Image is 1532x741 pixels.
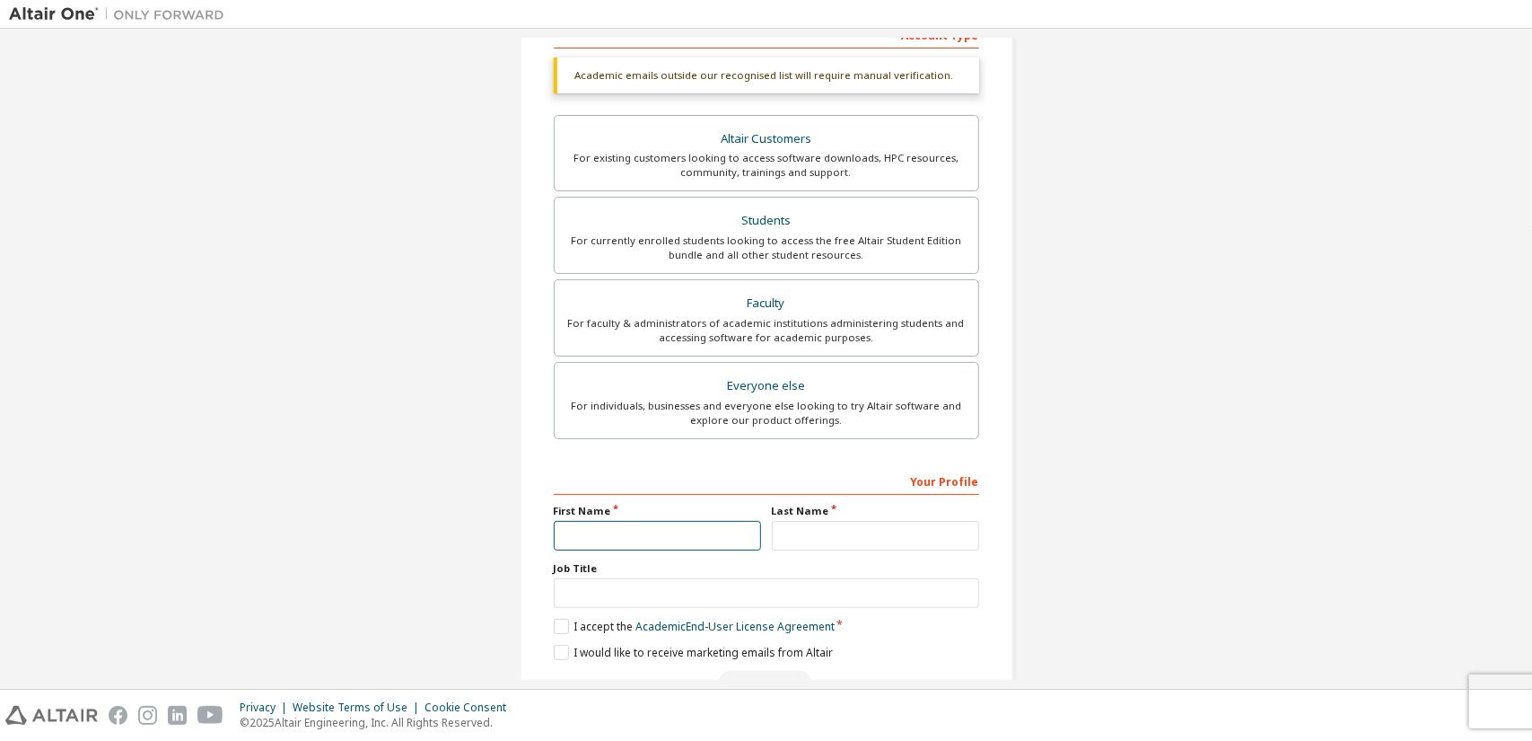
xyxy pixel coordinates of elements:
[425,701,517,715] div: Cookie Consent
[554,57,979,93] div: Academic emails outside our recognised list will require manual verification.
[554,561,979,576] label: Job Title
[554,671,979,698] div: Please wait while checking email ...
[554,504,761,518] label: First Name
[109,706,127,725] img: facebook.svg
[554,466,979,495] div: Your Profile
[565,234,967,262] div: For currently enrolled students looking to access the free Altair Student Edition bundle and all ...
[293,701,425,715] div: Website Terms of Use
[565,374,967,399] div: Everyone else
[240,715,517,730] p: © 2025 Altair Engineering, Inc. All Rights Reserved.
[772,504,979,518] label: Last Name
[565,151,967,180] div: For existing customers looking to access software downloads, HPC resources, community, trainings ...
[565,291,967,316] div: Faculty
[9,5,233,23] img: Altair One
[5,706,98,725] img: altair_logo.svg
[168,706,187,725] img: linkedin.svg
[565,127,967,152] div: Altair Customers
[565,316,967,345] div: For faculty & administrators of academic institutions administering students and accessing softwa...
[554,645,833,660] label: I would like to receive marketing emails from Altair
[240,701,293,715] div: Privacy
[138,706,157,725] img: instagram.svg
[554,619,835,634] label: I accept the
[565,399,967,428] div: For individuals, businesses and everyone else looking to try Altair software and explore our prod...
[197,706,223,725] img: youtube.svg
[565,208,967,234] div: Students
[635,619,835,634] a: Academic End-User License Agreement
